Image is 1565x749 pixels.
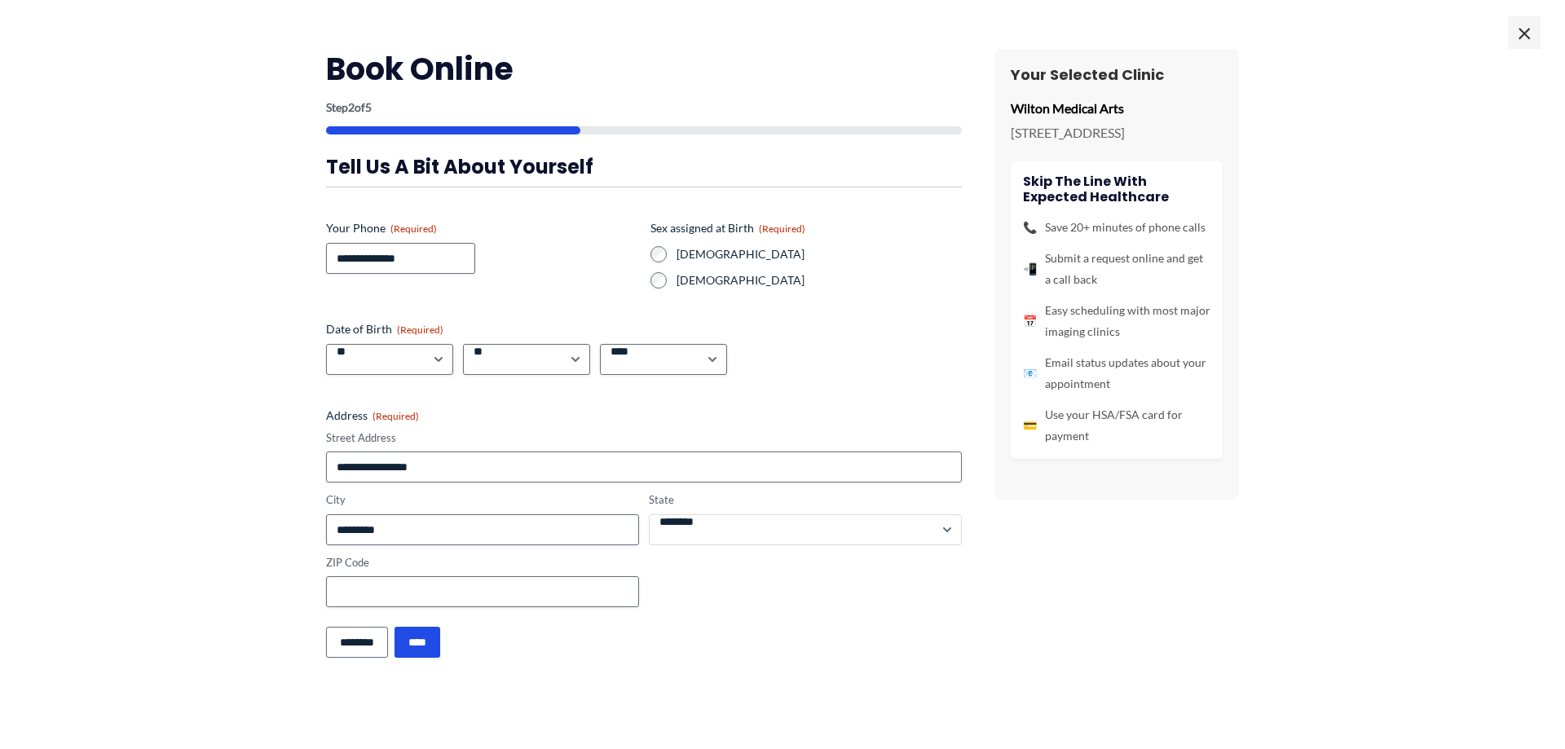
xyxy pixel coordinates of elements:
[1023,404,1210,447] li: Use your HSA/FSA card for payment
[1023,258,1037,280] span: 📲
[1023,352,1210,394] li: Email status updates about your appointment
[326,430,962,446] label: Street Address
[1508,16,1541,49] span: ×
[677,272,962,289] label: [DEMOGRAPHIC_DATA]
[1023,217,1210,238] li: Save 20+ minutes of phone calls
[348,100,355,114] span: 2
[759,222,805,235] span: (Required)
[390,222,437,235] span: (Required)
[326,408,419,424] legend: Address
[1023,248,1210,290] li: Submit a request online and get a call back
[650,220,805,236] legend: Sex assigned at Birth
[1023,300,1210,342] li: Easy scheduling with most major imaging clinics
[1023,174,1210,205] h4: Skip the line with Expected Healthcare
[1011,96,1223,121] p: Wilton Medical Arts
[326,49,962,89] h2: Book Online
[326,220,637,236] label: Your Phone
[397,324,443,336] span: (Required)
[326,102,962,113] p: Step of
[677,246,962,262] label: [DEMOGRAPHIC_DATA]
[1011,121,1223,145] p: [STREET_ADDRESS]
[326,492,639,508] label: City
[326,154,962,179] h3: Tell us a bit about yourself
[1023,415,1037,436] span: 💳
[1023,311,1037,332] span: 📅
[373,410,419,422] span: (Required)
[1011,65,1223,84] h3: Your Selected Clinic
[326,555,639,571] label: ZIP Code
[1023,363,1037,384] span: 📧
[326,321,443,337] legend: Date of Birth
[1023,217,1037,238] span: 📞
[365,100,372,114] span: 5
[649,492,962,508] label: State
